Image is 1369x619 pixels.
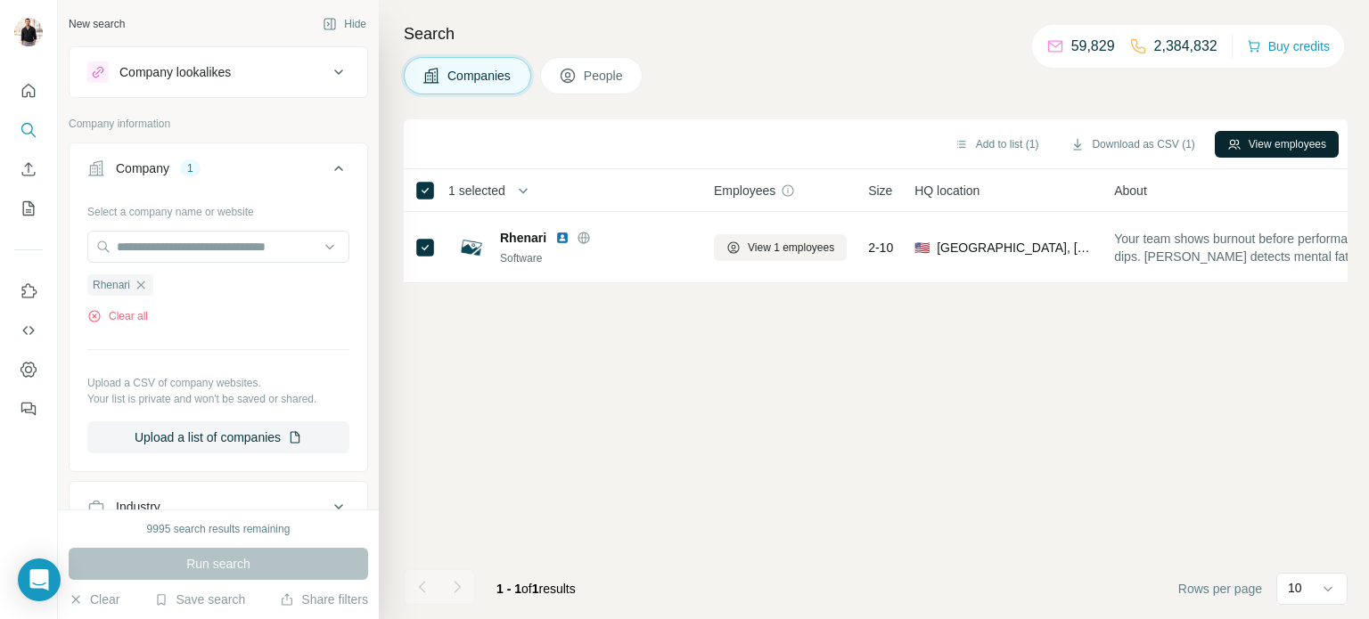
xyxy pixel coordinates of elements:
div: 9995 search results remaining [147,521,291,537]
span: 1 [532,582,539,596]
span: About [1114,182,1147,200]
img: Logo of Rhenari [457,233,486,262]
button: My lists [14,192,43,224]
button: Company1 [70,147,367,197]
img: Avatar [14,18,43,46]
button: Upload a list of companies [87,421,349,453]
button: Feedback [14,393,43,425]
span: View 1 employees [748,240,834,256]
div: New search [69,16,125,32]
div: Industry [116,498,160,516]
h4: Search [404,21,1348,46]
button: Use Surfe API [14,314,43,346]
span: Rhenari [500,229,546,247]
button: View 1 employees [714,234,847,261]
div: Software [500,250,693,266]
div: Select a company name or website [87,197,349,220]
p: Company information [69,116,368,132]
p: 2,384,832 [1154,36,1217,57]
div: Company lookalikes [119,63,231,81]
p: 59,829 [1071,36,1115,57]
div: Open Intercom Messenger [18,558,61,601]
img: LinkedIn logo [555,231,570,245]
button: Save search [154,590,245,608]
button: Dashboard [14,354,43,386]
span: 🇺🇸 [914,239,930,257]
span: HQ location [914,182,980,200]
button: Hide [310,11,379,37]
button: Clear all [87,308,148,324]
span: Employees [714,182,775,200]
span: Companies [447,67,512,85]
button: Search [14,114,43,146]
button: Industry [70,485,367,528]
button: Add to list (1) [942,131,1052,158]
button: Use Surfe on LinkedIn [14,275,43,307]
span: 1 - 1 [496,582,521,596]
p: Your list is private and won't be saved or shared. [87,391,349,407]
button: Enrich CSV [14,153,43,185]
span: Rhenari [93,277,130,293]
span: Rows per page [1178,580,1262,598]
button: Download as CSV (1) [1058,131,1207,158]
button: Clear [69,590,119,608]
span: 1 selected [448,182,505,200]
button: Share filters [280,590,368,608]
span: Size [868,182,892,200]
span: 2-10 [868,239,893,257]
span: People [584,67,625,85]
span: [GEOGRAPHIC_DATA], [US_STATE] [937,239,1093,257]
button: View employees [1215,131,1339,158]
p: Upload a CSV of company websites. [87,375,349,391]
button: Company lookalikes [70,51,367,94]
p: 10 [1288,579,1302,597]
span: of [521,582,532,596]
div: Company [116,159,169,177]
div: 1 [180,160,201,176]
span: results [496,582,576,596]
button: Buy credits [1247,34,1330,59]
button: Quick start [14,75,43,107]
